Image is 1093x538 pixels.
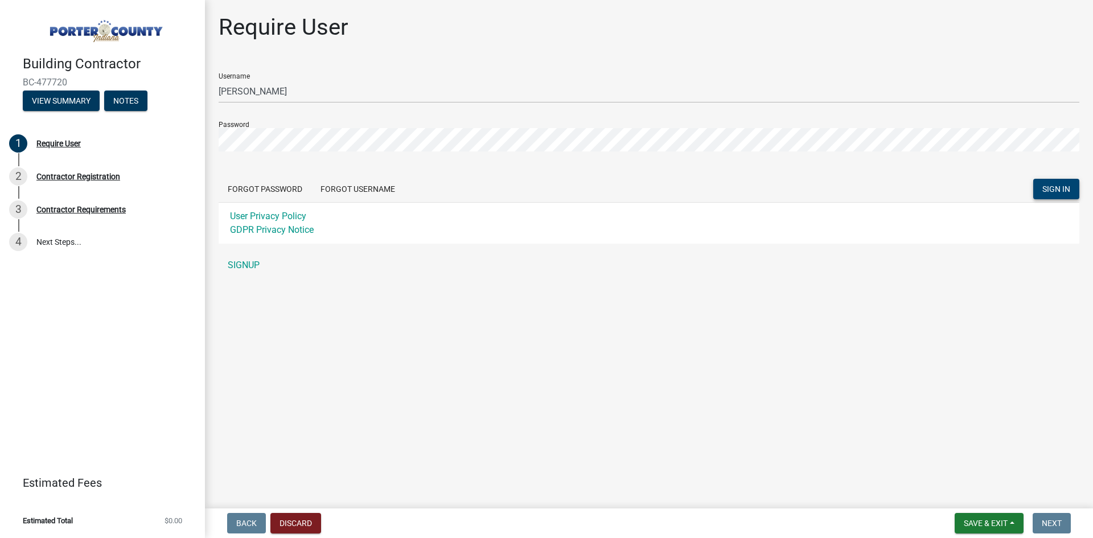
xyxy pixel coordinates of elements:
a: Estimated Fees [9,471,187,494]
h4: Building Contractor [23,56,196,72]
div: 4 [9,233,27,251]
div: Contractor Registration [36,173,120,180]
div: 2 [9,167,27,186]
button: Notes [104,91,147,111]
div: 3 [9,200,27,219]
span: Next [1042,519,1062,528]
a: SIGNUP [219,254,1079,277]
a: GDPR Privacy Notice [230,224,314,235]
wm-modal-confirm: Notes [104,97,147,106]
h1: Require User [219,14,348,41]
span: Back [236,519,257,528]
button: Back [227,513,266,533]
button: Discard [270,513,321,533]
button: Save & Exit [955,513,1024,533]
button: Forgot Username [311,179,404,199]
wm-modal-confirm: Summary [23,97,100,106]
span: BC-477720 [23,77,182,88]
img: Porter County, Indiana [23,12,187,44]
div: 1 [9,134,27,153]
div: Require User [36,139,81,147]
span: SIGN IN [1042,184,1070,194]
span: Estimated Total [23,517,73,524]
div: Contractor Requirements [36,206,126,213]
button: Forgot Password [219,179,311,199]
button: Next [1033,513,1071,533]
button: View Summary [23,91,100,111]
span: Save & Exit [964,519,1008,528]
span: $0.00 [165,517,182,524]
a: User Privacy Policy [230,211,306,221]
button: SIGN IN [1033,179,1079,199]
